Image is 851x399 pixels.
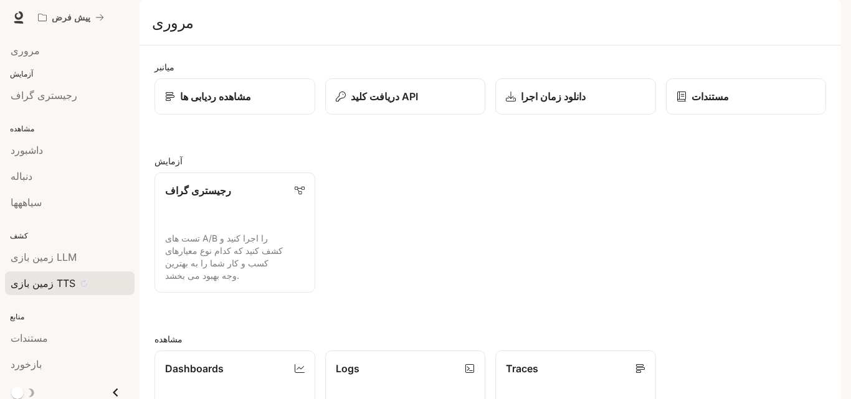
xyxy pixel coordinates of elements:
[495,78,656,115] a: دانلود زمان اجرا
[155,62,174,72] sider-trans-text: میانبر
[325,78,486,115] button: دریافت کلید API
[152,13,194,32] sider-trans-text: مروری
[165,361,224,376] p: Dashboards
[165,184,231,197] sider-trans-text: رجیستری گراف
[32,5,110,30] button: All workspaces
[52,12,90,22] sider-trans-text: پیش فرض
[155,172,315,293] a: رجیستری گرافتست های A/B را اجرا کنید و کشف کنید که کدام نوع معیارهای کسب و کار شما را به بهترین و...
[180,90,251,103] sider-trans-text: مشاهده ردیابی ها
[666,78,827,115] a: مستندات
[336,361,359,376] p: Logs
[351,90,418,103] sider-trans-text: دریافت کلید API
[165,233,283,281] sider-trans-text: تست های A/B را اجرا کنید و کشف کنید که کدام نوع معیارهای کسب و کار شما را به بهترین وجه بهبود می ...
[692,90,729,103] sider-trans-text: مستندات
[521,90,586,103] sider-trans-text: دانلود زمان اجرا
[155,78,315,115] a: مشاهده ردیابی ها
[506,361,538,376] p: Traces
[155,334,183,344] sider-trans-text: مشاهده
[155,156,183,166] sider-trans-text: آزمایش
